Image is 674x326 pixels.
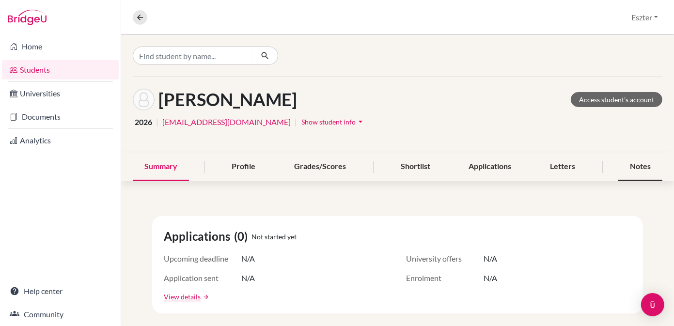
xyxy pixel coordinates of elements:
[251,232,297,242] span: Not started yet
[2,131,119,150] a: Analytics
[641,293,664,316] div: Open Intercom Messenger
[164,228,234,245] span: Applications
[538,153,587,181] div: Letters
[457,153,523,181] div: Applications
[484,272,497,284] span: N/A
[133,47,253,65] input: Find student by name...
[2,305,119,324] a: Community
[158,89,297,110] h1: [PERSON_NAME]
[571,92,662,107] a: Access student's account
[2,107,119,126] a: Documents
[164,272,241,284] span: Application sent
[301,118,356,126] span: Show student info
[2,281,119,301] a: Help center
[484,253,497,264] span: N/A
[162,116,291,128] a: [EMAIL_ADDRESS][DOMAIN_NAME]
[156,116,158,128] span: |
[295,116,297,128] span: |
[241,272,255,284] span: N/A
[241,253,255,264] span: N/A
[627,8,662,27] button: Eszter
[282,153,358,181] div: Grades/Scores
[133,153,189,181] div: Summary
[8,10,47,25] img: Bridge-U
[164,292,201,302] a: View details
[133,89,155,110] img: Maja Menyhárt's avatar
[2,60,119,79] a: Students
[618,153,662,181] div: Notes
[356,117,365,126] i: arrow_drop_down
[234,228,251,245] span: (0)
[2,37,119,56] a: Home
[135,116,152,128] span: 2026
[406,253,484,264] span: University offers
[201,294,209,300] a: arrow_forward
[389,153,442,181] div: Shortlist
[220,153,267,181] div: Profile
[406,272,484,284] span: Enrolment
[301,114,366,129] button: Show student infoarrow_drop_down
[2,84,119,103] a: Universities
[164,253,241,264] span: Upcoming deadline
